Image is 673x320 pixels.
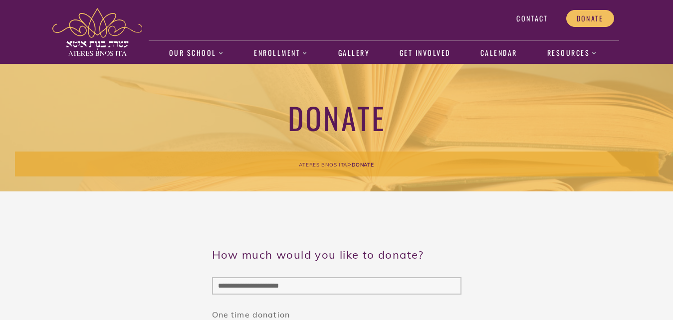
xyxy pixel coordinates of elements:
[212,247,461,262] h3: How much would you like to donate?
[15,152,659,176] div: >
[394,42,455,65] a: Get Involved
[333,42,375,65] a: Gallery
[249,42,313,65] a: Enrollment
[15,99,659,136] h1: Donate
[542,42,603,65] a: Resources
[516,14,548,23] span: Contact
[52,8,142,56] img: ateres
[212,310,290,320] span: One time donation
[299,160,347,168] a: Ateres Bnos Ita
[475,42,522,65] a: Calendar
[577,14,604,23] span: Donate
[506,10,558,27] a: Contact
[299,161,347,168] span: Ateres Bnos Ita
[352,161,374,168] span: Donate
[566,10,614,27] a: Donate
[164,42,229,65] a: Our School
